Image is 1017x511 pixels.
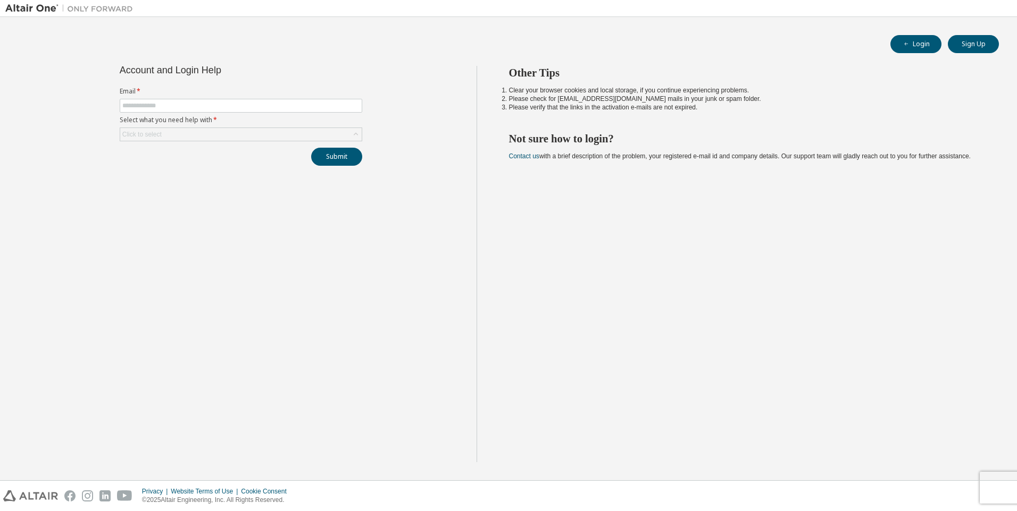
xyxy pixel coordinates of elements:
p: © 2025 Altair Engineering, Inc. All Rights Reserved. [142,496,293,505]
label: Email [120,87,362,96]
img: linkedin.svg [99,490,111,501]
a: Contact us [509,152,539,160]
img: altair_logo.svg [3,490,58,501]
button: Submit [311,148,362,166]
img: facebook.svg [64,490,76,501]
h2: Other Tips [509,66,980,80]
button: Sign Up [948,35,999,53]
label: Select what you need help with [120,116,362,124]
h2: Not sure how to login? [509,132,980,146]
div: Cookie Consent [241,487,293,496]
li: Please check for [EMAIL_ADDRESS][DOMAIN_NAME] mails in your junk or spam folder. [509,95,980,103]
div: Click to select [120,128,362,141]
div: Account and Login Help [120,66,314,74]
img: youtube.svg [117,490,132,501]
div: Website Terms of Use [171,487,241,496]
div: Click to select [122,130,162,139]
span: with a brief description of the problem, your registered e-mail id and company details. Our suppo... [509,152,971,160]
img: Altair One [5,3,138,14]
img: instagram.svg [82,490,93,501]
div: Privacy [142,487,171,496]
button: Login [890,35,941,53]
li: Clear your browser cookies and local storage, if you continue experiencing problems. [509,86,980,95]
li: Please verify that the links in the activation e-mails are not expired. [509,103,980,112]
